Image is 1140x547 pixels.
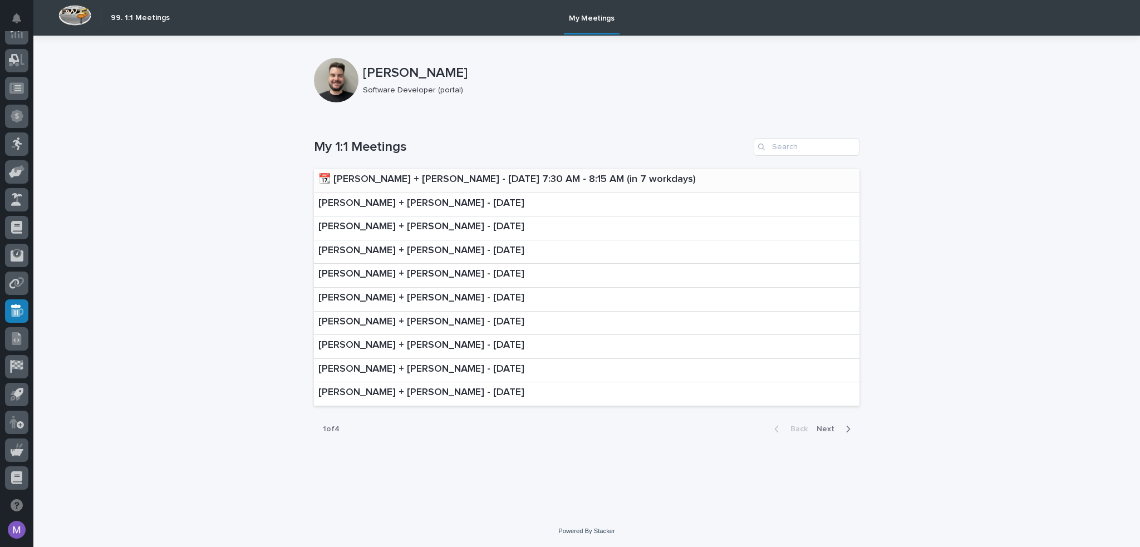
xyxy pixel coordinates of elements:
a: 📖Help Docs [7,262,65,282]
button: Notifications [5,7,28,30]
span: Back [784,425,808,433]
p: [PERSON_NAME] + [PERSON_NAME] - [DATE] [318,268,524,280]
button: Open support chat [5,494,28,517]
a: Powered byPylon [78,293,135,302]
p: [PERSON_NAME] + [PERSON_NAME] - [DATE] [318,198,524,210]
span: • [92,220,96,229]
div: 🔗 [70,267,78,276]
span: Onboarding Call [81,266,142,277]
p: How can we help? [11,62,203,80]
div: Notifications [14,13,28,31]
img: Stacker [11,11,33,33]
a: Powered By Stacker [558,528,615,534]
a: 🔗Onboarding Call [65,262,146,282]
img: Matthew Hall [11,209,29,227]
a: [PERSON_NAME] + [PERSON_NAME] - [DATE] [314,312,859,336]
a: 📆 [PERSON_NAME] + [PERSON_NAME] - [DATE] 7:30 AM - 8:15 AM (in 7 workdays) [314,169,859,193]
p: [PERSON_NAME] + [PERSON_NAME] - [DATE] [318,316,524,328]
img: Workspace Logo [58,5,91,26]
img: 1736555164131-43832dd5-751b-4058-ba23-39d91318e5a0 [22,190,31,199]
a: [PERSON_NAME] + [PERSON_NAME] - [DATE] [314,264,859,288]
span: Next [817,425,841,433]
input: Search [754,138,859,156]
span: Help Docs [22,266,61,277]
button: See all [173,160,203,173]
span: • [92,190,96,199]
span: [PERSON_NAME] [35,220,90,229]
p: 1 of 4 [314,416,348,443]
h2: 99. 1:1 Meetings [111,13,170,23]
p: [PERSON_NAME] + [PERSON_NAME] - [DATE] [318,363,524,376]
p: 📆 [PERSON_NAME] + [PERSON_NAME] - [DATE] 7:30 AM - 8:15 AM (in 7 workdays) [318,174,696,186]
p: [PERSON_NAME] + [PERSON_NAME] - [DATE] [318,339,524,352]
img: Brittany [11,179,29,197]
p: [PERSON_NAME] + [PERSON_NAME] - [DATE] [318,387,524,399]
a: [PERSON_NAME] + [PERSON_NAME] - [DATE] [314,216,859,240]
p: [PERSON_NAME] + [PERSON_NAME] - [DATE] [318,221,524,233]
img: 1736555164131-43832dd5-751b-4058-ba23-39d91318e5a0 [11,124,31,144]
div: We're offline, we will be back soon! [38,135,156,144]
a: [PERSON_NAME] + [PERSON_NAME] - [DATE] [314,288,859,312]
span: [PERSON_NAME] [35,190,90,199]
p: Welcome 👋 [11,44,203,62]
a: [PERSON_NAME] + [PERSON_NAME] - [DATE] [314,240,859,264]
button: Back [765,424,812,434]
button: users-avatar [5,518,28,541]
a: [PERSON_NAME] + [PERSON_NAME] - [DATE] [314,335,859,359]
p: [PERSON_NAME] [363,65,855,81]
div: 📖 [11,267,20,276]
span: [DATE] [99,220,121,229]
span: [DATE] [99,190,121,199]
p: [PERSON_NAME] + [PERSON_NAME] - [DATE] [318,245,524,257]
h1: My 1:1 Meetings [314,139,749,155]
div: Start new chat [38,124,183,135]
a: [PERSON_NAME] + [PERSON_NAME] - [DATE] [314,382,859,406]
p: Software Developer (portal) [363,86,851,95]
a: [PERSON_NAME] + [PERSON_NAME] - [DATE] [314,359,859,383]
div: Past conversations [11,162,75,171]
a: [PERSON_NAME] + [PERSON_NAME] - [DATE] [314,193,859,217]
span: Pylon [111,293,135,302]
p: [PERSON_NAME] + [PERSON_NAME] - [DATE] [318,292,524,304]
button: Next [812,424,859,434]
button: Start new chat [189,127,203,140]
